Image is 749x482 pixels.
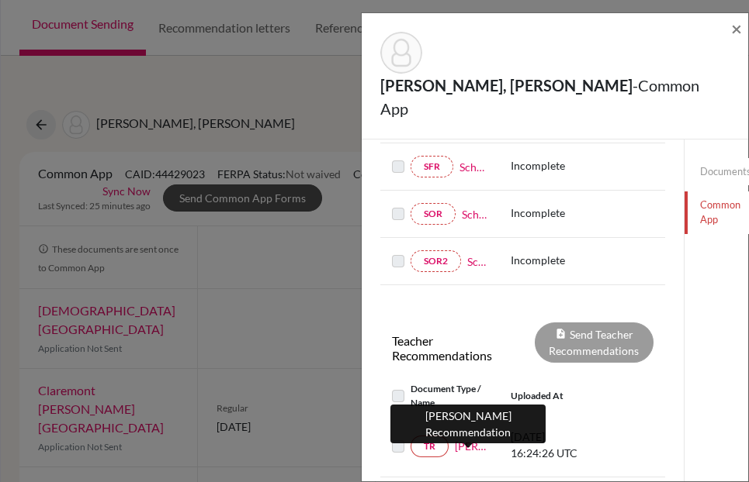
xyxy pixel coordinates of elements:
div: Document Type / Name [380,382,499,410]
p: Incomplete [511,157,570,174]
a: School final report [459,159,487,175]
div: Uploaded at [499,382,594,410]
p: Incomplete [511,252,570,268]
button: Close [731,19,742,38]
p: [DATE] 16:24:26 UTC [511,429,582,461]
div: [PERSON_NAME] Recommendation [390,405,546,443]
a: SFR [411,156,453,177]
div: Send Teacher Recommendations [535,322,654,363]
span: × [731,17,742,40]
a: School optional report [462,206,487,222]
a: SOR2 [411,250,461,272]
a: SOR [411,203,456,225]
strong: [PERSON_NAME], [PERSON_NAME] [380,76,633,95]
h6: Teacher Recommendations [380,333,523,363]
p: Incomplete [511,205,570,221]
a: School optional report 2 [467,253,487,270]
